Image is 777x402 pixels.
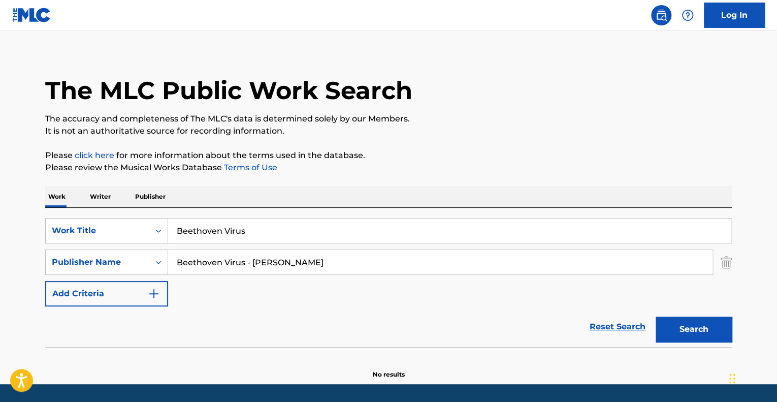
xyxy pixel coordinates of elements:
button: Add Criteria [45,281,168,306]
iframe: Chat Widget [726,353,777,402]
p: Please review the Musical Works Database [45,162,732,174]
p: Writer [87,186,114,207]
div: Drag [729,363,735,394]
p: Publisher [132,186,169,207]
a: click here [75,150,114,160]
div: Help [677,5,698,25]
p: It is not an authoritative source for recording information. [45,125,732,137]
h1: The MLC Public Work Search [45,75,412,106]
img: MLC Logo [12,8,51,22]
p: No results [373,358,405,379]
div: Work Title [52,225,143,237]
div: Publisher Name [52,256,143,268]
a: Terms of Use [222,163,277,172]
form: Search Form [45,218,732,347]
a: Public Search [651,5,671,25]
a: Reset Search [585,316,651,338]
img: 9d2ae6d4665cec9f34b9.svg [148,288,160,300]
img: Delete Criterion [721,250,732,275]
img: search [655,9,667,21]
img: help [682,9,694,21]
p: The accuracy and completeness of The MLC's data is determined solely by our Members. [45,113,732,125]
button: Search [656,317,732,342]
a: Log In [704,3,765,28]
p: Work [45,186,69,207]
p: Please for more information about the terms used in the database. [45,149,732,162]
